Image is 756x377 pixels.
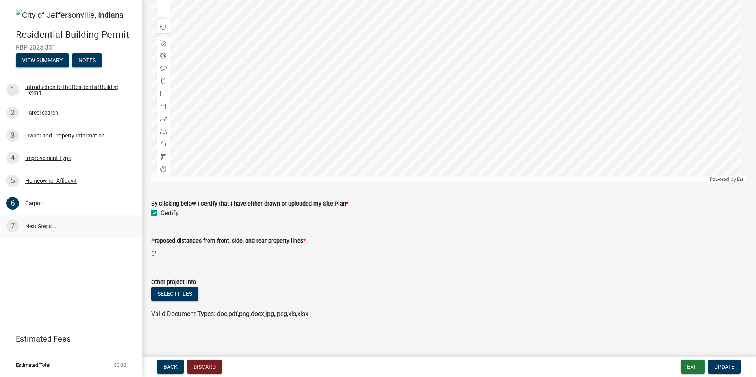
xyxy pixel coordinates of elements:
span: Update [714,364,734,370]
wm-modal-confirm: Summary [16,58,69,64]
div: Zoom out [157,4,170,17]
label: By clicking below I certify that I have either drawn or uploaded my Site Plan [151,201,348,207]
div: 7 [6,220,19,232]
div: Find my location [157,20,170,33]
button: Discard [187,360,222,374]
button: Back [157,360,184,374]
div: 5 [6,175,19,187]
div: Improvement Type [25,155,71,161]
span: $0.00 [114,362,126,368]
h4: Residential Building Permit [16,29,135,41]
div: 2 [6,106,19,119]
a: Estimated Fees [6,331,129,347]
div: Powered by [708,176,747,182]
span: RBP-2025-331 [16,44,126,51]
label: Proposed distances from front, side, and rear property lines [151,238,306,244]
button: Exit [681,360,705,374]
span: Estimated Total [16,362,50,368]
span: Back [163,364,178,370]
a: Esri [737,176,745,182]
div: Introduction to the Residential Building Permit [25,84,129,95]
wm-modal-confirm: Notes [72,58,102,64]
button: Select files [151,287,198,301]
img: City of Jeffersonville, Indiana [16,9,124,21]
div: 4 [6,152,19,164]
div: Homeowner Affidavit [25,178,77,184]
label: Certify [161,208,179,218]
div: Parcel search [25,110,58,115]
div: Owner and Property Information [25,133,105,138]
div: 6 [6,197,19,210]
button: Notes [72,53,102,67]
button: View Summary [16,53,69,67]
div: 3 [6,129,19,142]
div: Carport [25,201,44,206]
label: Other project info [151,280,196,285]
span: Valid Document Types: doc,pdf,png,docx,jpg,jpeg,xls,xlsx [151,310,308,318]
button: Update [708,360,741,374]
div: 1 [6,84,19,96]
